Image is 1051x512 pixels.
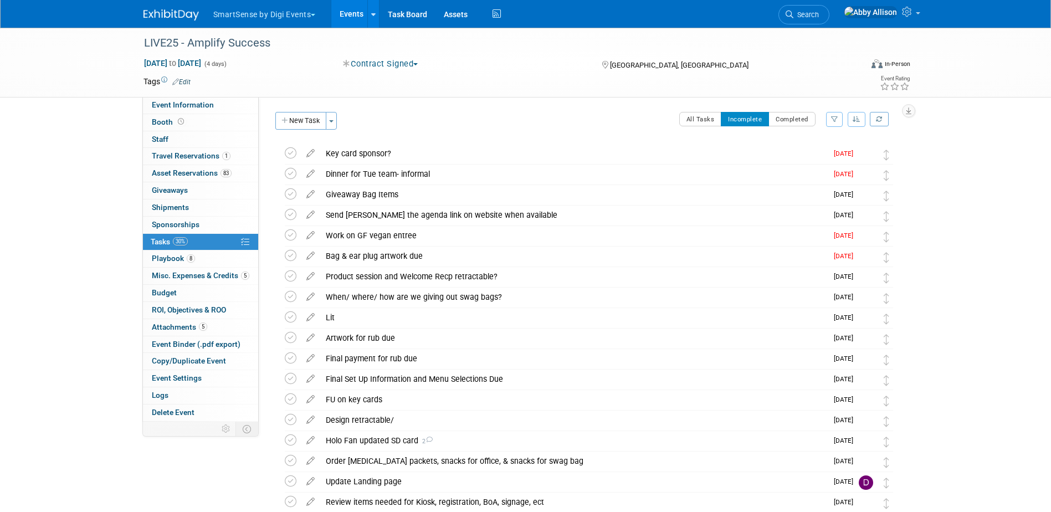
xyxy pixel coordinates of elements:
[152,151,230,160] span: Travel Reservations
[859,414,873,428] img: Abby Allison
[859,188,873,203] img: Abby Allison
[859,332,873,346] img: Abby Allison
[859,373,873,387] img: Abby Allison
[301,251,320,261] a: edit
[143,234,258,250] a: Tasks30%
[418,438,433,445] span: 2
[834,396,859,403] span: [DATE]
[778,5,829,24] a: Search
[339,58,422,70] button: Contract Signed
[217,422,236,436] td: Personalize Event Tab Strip
[203,60,227,68] span: (4 days)
[834,334,859,342] span: [DATE]
[320,308,827,327] div: Lit
[301,333,320,343] a: edit
[834,273,859,280] span: [DATE]
[143,268,258,284] a: Misc. Expenses & Credits5
[884,252,889,263] i: Move task
[859,270,873,285] img: Abby Allison
[301,292,320,302] a: edit
[834,252,859,260] span: [DATE]
[187,254,195,263] span: 8
[143,353,258,370] a: Copy/Duplicate Event
[173,237,188,245] span: 30%
[884,314,889,324] i: Move task
[320,329,827,347] div: Artwork for rub due
[768,112,816,126] button: Completed
[834,150,859,157] span: [DATE]
[320,206,827,224] div: Send [PERSON_NAME] the agenda link on website when available
[301,497,320,507] a: edit
[859,250,873,264] img: Abby Allison
[301,210,320,220] a: edit
[176,117,186,126] span: Booth not reserved yet
[320,288,827,306] div: When/ where/ how are we giving out swag bags?
[143,76,191,87] td: Tags
[320,493,827,511] div: Review items needed for Kiosk, registration, BoA, signage, ect
[884,478,889,488] i: Move task
[884,396,889,406] i: Move task
[320,349,827,368] div: Final payment for rub due
[143,114,258,131] a: Booth
[834,293,859,301] span: [DATE]
[859,291,873,305] img: Abby Allison
[143,148,258,165] a: Travel Reservations1
[152,305,226,314] span: ROI, Objectives & ROO
[834,170,859,178] span: [DATE]
[721,112,769,126] button: Incomplete
[140,33,845,53] div: LIVE25 - Amplify Success
[320,267,827,286] div: Product session and Welcome Recp retractable?
[859,496,873,510] img: Abby Allison
[880,76,910,81] div: Event Rating
[152,288,177,297] span: Budget
[834,416,859,424] span: [DATE]
[884,457,889,468] i: Move task
[143,131,258,148] a: Staff
[834,232,859,239] span: [DATE]
[834,437,859,444] span: [DATE]
[320,165,827,183] div: Dinner for Tue team- informal
[301,477,320,487] a: edit
[679,112,722,126] button: All Tasks
[275,112,326,130] button: New Task
[301,231,320,240] a: edit
[221,169,232,177] span: 83
[167,59,178,68] span: to
[152,391,168,400] span: Logs
[301,395,320,405] a: edit
[859,352,873,367] img: Abby Allison
[143,58,202,68] span: [DATE] [DATE]
[152,322,207,331] span: Attachments
[152,254,195,263] span: Playbook
[152,408,194,417] span: Delete Event
[320,226,827,245] div: Work on GF vegan entree
[859,311,873,326] img: Abby Allison
[320,472,827,491] div: Update Landing page
[301,313,320,322] a: edit
[143,370,258,387] a: Event Settings
[152,135,168,144] span: Staff
[870,112,889,126] a: Refresh
[152,373,202,382] span: Event Settings
[152,117,186,126] span: Booth
[301,354,320,363] a: edit
[143,336,258,353] a: Event Binder (.pdf export)
[884,150,889,160] i: Move task
[884,334,889,345] i: Move task
[152,356,226,365] span: Copy/Duplicate Event
[143,217,258,233] a: Sponsorships
[884,211,889,222] i: Move task
[884,355,889,365] i: Move task
[834,191,859,198] span: [DATE]
[884,232,889,242] i: Move task
[797,58,911,74] div: Event Format
[884,293,889,304] i: Move task
[834,355,859,362] span: [DATE]
[143,302,258,319] a: ROI, Objectives & ROO
[152,203,189,212] span: Shipments
[834,211,859,219] span: [DATE]
[320,390,827,409] div: FU on key cards
[884,498,889,509] i: Move task
[884,437,889,447] i: Move task
[859,455,873,469] img: Abby Allison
